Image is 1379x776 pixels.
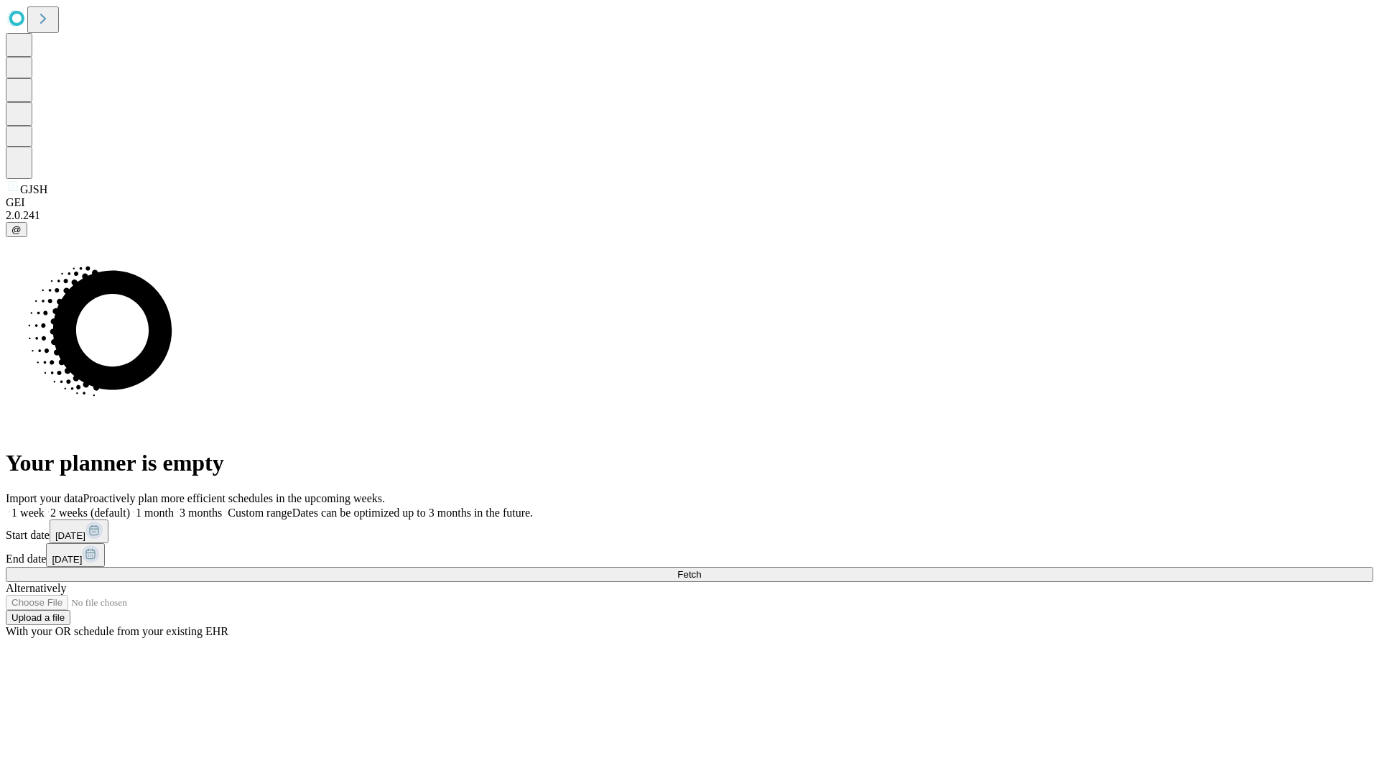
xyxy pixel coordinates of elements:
div: Start date [6,519,1373,543]
button: Fetch [6,567,1373,582]
div: GEI [6,196,1373,209]
span: 2 weeks (default) [50,507,130,519]
button: [DATE] [46,543,105,567]
span: Proactively plan more efficient schedules in the upcoming weeks. [83,492,385,504]
span: [DATE] [52,554,82,565]
span: With your OR schedule from your existing EHR [6,625,228,637]
span: 1 month [136,507,174,519]
span: [DATE] [55,530,85,541]
span: 1 week [11,507,45,519]
div: End date [6,543,1373,567]
button: [DATE] [50,519,108,543]
span: Dates can be optimized up to 3 months in the future. [292,507,533,519]
span: Alternatively [6,582,66,594]
h1: Your planner is empty [6,450,1373,476]
button: Upload a file [6,610,70,625]
span: GJSH [20,183,47,195]
span: Fetch [677,569,701,580]
div: 2.0.241 [6,209,1373,222]
button: @ [6,222,27,237]
span: 3 months [180,507,222,519]
span: Import your data [6,492,83,504]
span: Custom range [228,507,292,519]
span: @ [11,224,22,235]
